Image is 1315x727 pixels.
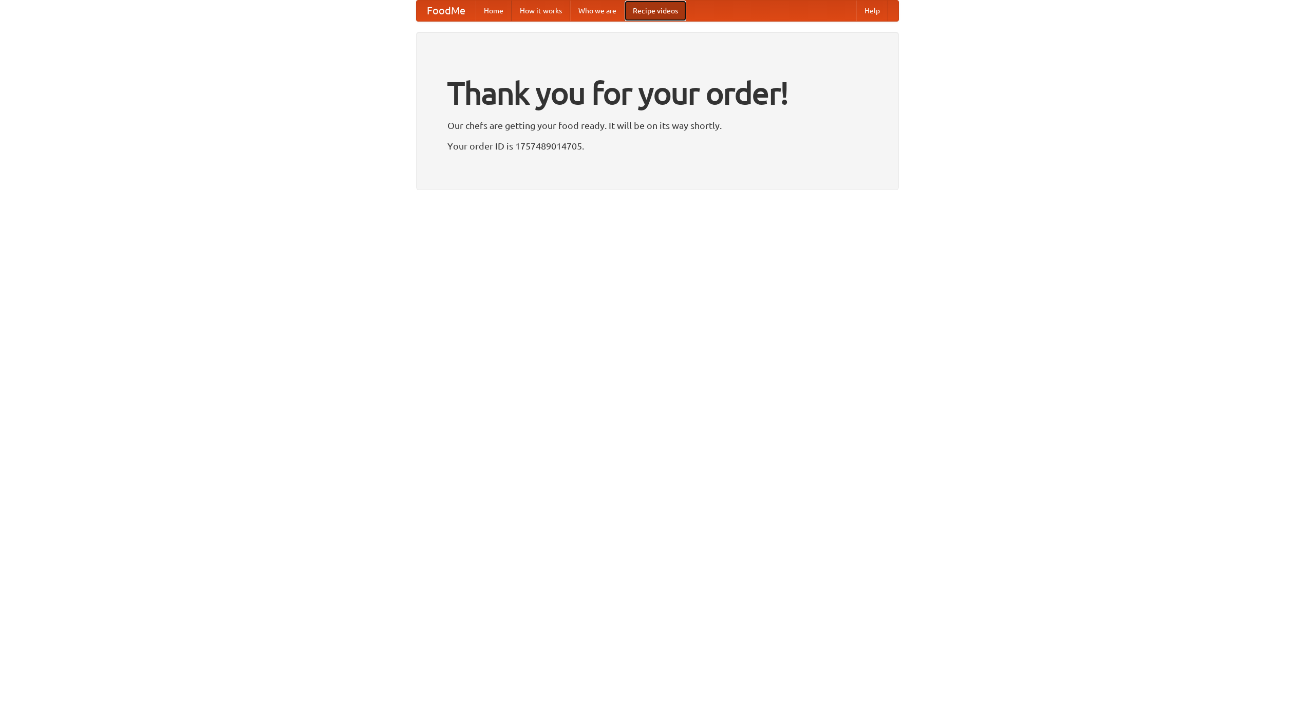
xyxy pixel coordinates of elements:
a: How it works [512,1,570,21]
a: FoodMe [417,1,476,21]
a: Help [856,1,888,21]
h1: Thank you for your order! [447,68,868,118]
p: Your order ID is 1757489014705. [447,138,868,154]
a: Who we are [570,1,625,21]
a: Home [476,1,512,21]
p: Our chefs are getting your food ready. It will be on its way shortly. [447,118,868,133]
a: Recipe videos [625,1,686,21]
